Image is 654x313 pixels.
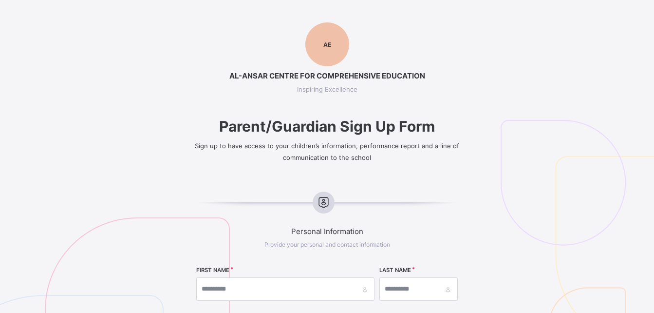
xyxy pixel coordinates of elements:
span: Sign up to have access to your children’s information, performance report and a line of communica... [195,142,459,161]
label: FIRST NAME [196,267,229,274]
span: AE [323,41,331,48]
span: Provide your personal and contact information [264,241,390,248]
span: Personal Information [164,227,491,236]
label: LAST NAME [379,267,411,274]
span: Inspiring Excellence [164,85,491,93]
span: AL-ANSAR CENTRE FOR COMPREHENSIVE EDUCATION [164,71,491,80]
span: Parent/Guardian Sign Up Form [164,117,491,135]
